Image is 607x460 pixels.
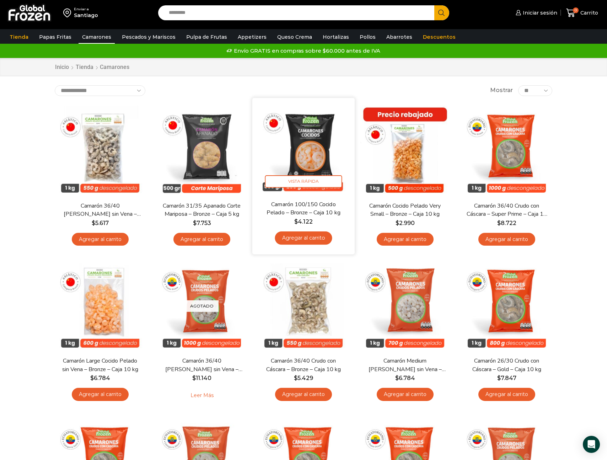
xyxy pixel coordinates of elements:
a: Camarón 26/30 Crudo con Cáscara – Gold – Caja 10 kg [466,357,548,373]
a: Agregar al carrito: “Camarón 31/35 Apanado Corte Mariposa - Bronze - Caja 5 kg” [173,233,230,246]
span: $ [92,220,95,226]
span: Mostrar [490,86,513,95]
span: Iniciar sesión [521,9,557,16]
a: Agregar al carrito: “Camarón 100/150 Cocido Pelado - Bronze - Caja 10 kg” [275,231,332,245]
a: Leé más sobre “Camarón 36/40 Crudo Pelado sin Vena - Super Prime - Caja 10 kg” [179,388,225,403]
a: Agregar al carrito: “Camarón Large Cocido Pelado sin Vena - Bronze - Caja 10 kg” [72,388,129,401]
a: Camarón 36/40 [PERSON_NAME] sin Vena – Super Prime – Caja 10 kg [161,357,243,373]
button: Search button [434,5,449,20]
a: Agregar al carrito: “Camarón Medium Crudo Pelado sin Vena - Silver - Caja 10 kg” [377,388,434,401]
span: $ [396,220,399,226]
bdi: 6.784 [395,375,415,381]
div: Enviar a [74,7,98,12]
a: Camarón 31/35 Apanado Corte Mariposa – Bronze – Caja 5 kg [161,202,243,218]
a: Hortalizas [319,30,353,44]
select: Pedido de la tienda [55,85,145,96]
bdi: 5.617 [92,220,109,226]
a: Tienda [75,63,94,71]
a: 0 Carrito [564,5,600,21]
bdi: 8.722 [497,220,516,226]
span: $ [294,218,298,225]
span: $ [294,375,297,381]
bdi: 5.429 [294,375,313,381]
a: Inicio [55,63,69,71]
a: Iniciar sesión [514,6,557,20]
span: $ [193,220,197,226]
span: Carrito [579,9,598,16]
a: Camarón Medium [PERSON_NAME] sin Vena – Silver – Caja 10 kg [364,357,446,373]
a: Camarón Large Cocido Pelado sin Vena – Bronze – Caja 10 kg [59,357,141,373]
span: $ [497,220,501,226]
a: Descuentos [419,30,459,44]
bdi: 11.140 [192,375,211,381]
a: Camarón 36/40 [PERSON_NAME] sin Vena – Bronze – Caja 10 kg [59,202,141,218]
a: Camarón 100/150 Cocido Pelado – Bronze – Caja 10 kg [262,200,345,217]
a: Agregar al carrito: “Camarón Cocido Pelado Very Small - Bronze - Caja 10 kg” [377,233,434,246]
div: Santiago [74,12,98,19]
img: address-field-icon.svg [63,7,74,19]
a: Pollos [356,30,379,44]
a: Agregar al carrito: “Camarón 36/40 Crudo con Cáscara - Bronze - Caja 10 kg” [275,388,332,401]
span: 0 [573,7,579,13]
a: Pescados y Mariscos [118,30,179,44]
a: Agregar al carrito: “Camarón 26/30 Crudo con Cáscara - Gold - Caja 10 kg” [478,388,535,401]
bdi: 6.784 [90,375,110,381]
span: $ [90,375,94,381]
a: Camarones [79,30,115,44]
h1: Camarones [100,64,129,70]
a: Camarón Cocido Pelado Very Small – Bronze – Caja 10 kg [364,202,446,218]
a: Tienda [6,30,32,44]
a: Abarrotes [383,30,416,44]
span: $ [192,375,196,381]
a: Agregar al carrito: “Camarón 36/40 Crudo Pelado sin Vena - Bronze - Caja 10 kg” [72,233,129,246]
a: Appetizers [234,30,270,44]
bdi: 7.847 [497,375,516,381]
bdi: 2.990 [396,220,415,226]
bdi: 7.753 [193,220,211,226]
a: Camarón 36/40 Crudo con Cáscara – Super Prime – Caja 10 kg [466,202,548,218]
p: Agotado [185,300,219,312]
span: $ [395,375,399,381]
bdi: 4.122 [294,218,312,225]
a: Pulpa de Frutas [183,30,231,44]
nav: Breadcrumb [55,63,129,71]
span: $ [497,375,501,381]
a: Agregar al carrito: “Camarón 36/40 Crudo con Cáscara - Super Prime - Caja 10 kg” [478,233,535,246]
span: Vista Rápida [265,175,342,188]
div: Open Intercom Messenger [583,436,600,453]
a: Papas Fritas [36,30,75,44]
a: Camarón 36/40 Crudo con Cáscara – Bronze – Caja 10 kg [263,357,344,373]
a: Queso Crema [274,30,316,44]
